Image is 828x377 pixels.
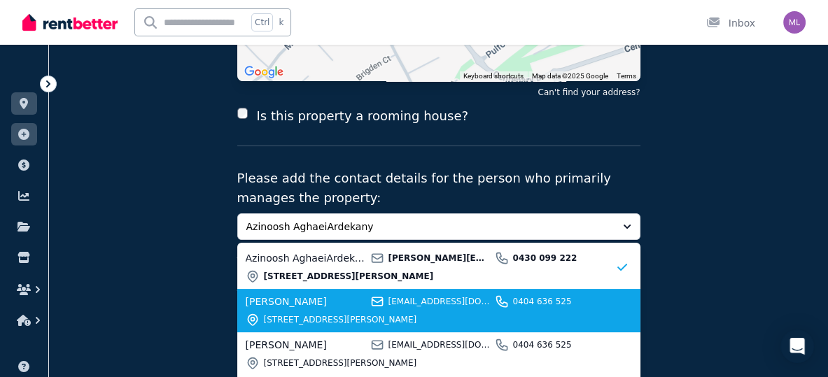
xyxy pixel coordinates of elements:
span: Map data ©2025 Google [532,72,608,80]
img: Google [241,63,287,81]
span: [EMAIL_ADDRESS][DOMAIN_NAME] [388,296,491,307]
span: [STREET_ADDRESS][PERSON_NAME] [264,314,615,325]
span: [STREET_ADDRESS][PERSON_NAME] [264,271,615,282]
a: Terms (opens in new tab) [617,72,636,80]
span: 0404 636 525 [513,339,615,350]
span: [PERSON_NAME][EMAIL_ADDRESS][DOMAIN_NAME] [388,252,491,264]
button: Can't find your address? [538,87,640,98]
div: Open Intercom Messenger [780,329,814,363]
span: 0430 099 222 [513,252,615,264]
label: Is this property a rooming house? [256,106,468,126]
span: [EMAIL_ADDRESS][DOMAIN_NAME] [388,339,491,350]
a: Open this area in Google Maps (opens a new window) [241,63,287,81]
img: meysam lashkari [783,11,806,34]
button: Azinoosh AghaeiArdekany [237,213,640,240]
p: Please add the contact details for the person who primarily manages the property: [237,169,640,208]
span: [STREET_ADDRESS][PERSON_NAME] [264,357,615,369]
button: Keyboard shortcuts [463,71,524,81]
span: Azinoosh AghaeiArdekany [246,251,366,265]
span: 0404 636 525 [513,296,615,307]
div: Inbox [706,16,755,30]
span: [PERSON_NAME] [246,338,366,352]
span: Azinoosh AghaeiArdekany [246,220,612,234]
span: [PERSON_NAME] [246,294,366,308]
img: RentBetter [22,12,118,33]
span: Ctrl [251,13,273,31]
span: k [279,17,283,28]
